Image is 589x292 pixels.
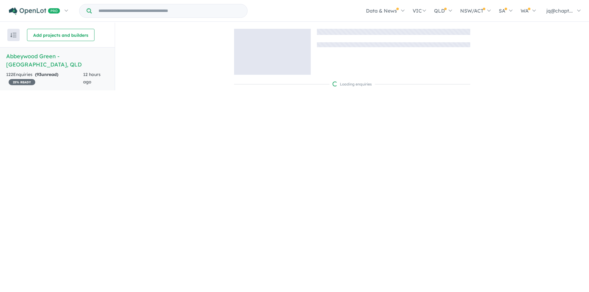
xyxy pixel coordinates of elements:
img: sort.svg [10,33,17,37]
div: 122 Enquir ies [6,71,83,86]
input: Try estate name, suburb, builder or developer [93,4,246,17]
img: Openlot PRO Logo White [9,7,60,15]
h5: Abbeywood Green - [GEOGRAPHIC_DATA] , QLD [6,52,109,69]
span: 25 % READY [9,79,35,85]
button: Add projects and builders [27,29,94,41]
span: 12 hours ago [83,72,101,85]
strong: ( unread) [35,72,58,77]
span: jq@chapt... [546,8,573,14]
div: Loading enquiries [333,81,372,87]
span: 93 [37,72,41,77]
